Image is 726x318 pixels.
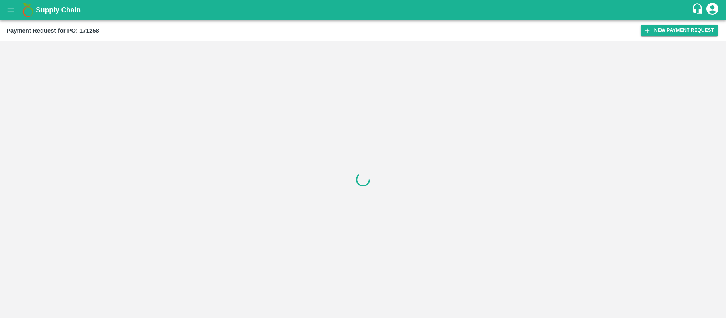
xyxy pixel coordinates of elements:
div: account of current user [705,2,720,18]
button: open drawer [2,1,20,19]
b: Payment Request for PO: 171258 [6,27,99,34]
a: Supply Chain [36,4,691,16]
img: logo [20,2,36,18]
button: New Payment Request [641,25,718,36]
b: Supply Chain [36,6,81,14]
div: customer-support [691,3,705,17]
